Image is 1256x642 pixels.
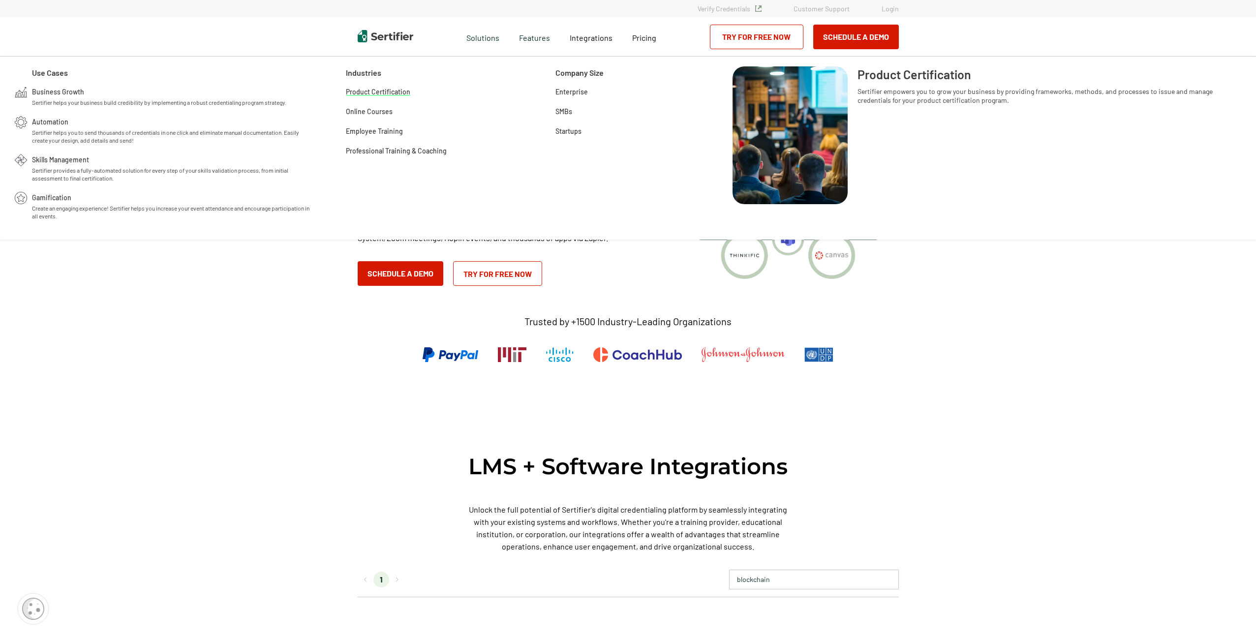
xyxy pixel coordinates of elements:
a: Try for Free Now [710,25,803,49]
a: Try for Free Now [453,261,542,286]
button: Go to next page [389,572,405,587]
p: Unlock the full potential of Sertifier's digital credentialing platform by seamlessly integrating... [466,503,791,552]
span: Business Growth [32,86,84,96]
span: Sertifier empowers you to grow your business by providing frameworks, methods, and processes to i... [858,87,1231,105]
img: Business Growth Icon [15,86,27,98]
img: Johnson & Johnson [702,347,784,362]
span: Use Cases [32,66,68,79]
img: Automation Icon [15,116,27,128]
span: Company Size [555,66,604,79]
span: Skills Management [32,154,89,164]
h2: LMS + Software Integrations [358,452,899,481]
a: Employee Training [346,125,403,135]
img: Cisco [546,347,574,362]
img: PayPal [423,347,478,362]
img: Gamification Icon [15,192,27,204]
iframe: Chat Widget [1207,595,1256,642]
img: CoachHub [593,347,682,362]
img: Massachusetts Institute of Technology [498,347,526,362]
a: Enterprise [555,86,588,96]
span: Sertifier provides a fully-automated solution for every step of your skills validation process, f... [32,166,314,182]
button: Schedule a Demo [813,25,899,49]
span: Industries [346,66,381,79]
span: Product Certification [858,66,971,82]
button: Go to previous page [358,572,373,587]
img: UNDP [804,347,833,362]
a: Pricing [632,31,656,43]
a: Customer Support [794,4,850,13]
a: AutomationSertifier helps you to send thousands of credentials in one click and eliminate manual ... [32,116,314,144]
li: page 1 [373,572,389,587]
img: Verified [755,5,762,12]
a: Professional Training & Coaching [346,145,447,155]
img: Skills Management Icon [15,154,27,166]
a: Product Certification [346,86,410,96]
span: Gamification [32,192,71,202]
span: Automation [32,116,68,126]
a: Startups [555,125,582,135]
span: Sertifier helps you to send thousands of credentials in one click and eliminate manual documentat... [32,128,314,144]
input: Search by name... [730,572,898,587]
span: Features [519,31,550,43]
span: Solutions [466,31,499,43]
a: Skills ManagementSertifier provides a fully-automated solution for every step of your skills vali... [32,154,314,182]
a: Login [882,4,899,13]
a: Business GrowthSertifier helps your business build credibility by implementing a robust credentia... [32,86,286,106]
span: Pricing [632,33,656,42]
img: Product Certification [733,66,848,204]
span: Sertifier helps your business build credibility by implementing a robust credentialing program st... [32,98,286,106]
span: Integrations [570,33,613,42]
p: Trusted by +1500 Industry-Leading Organizations [524,315,732,328]
button: Schedule a Demo [358,261,443,286]
span: Create an engaging experience! Sertifier helps you increase your event attendance and encourage p... [32,204,314,220]
img: Sertifier | Digital Credentialing Platform [358,30,413,42]
a: GamificationCreate an engaging experience! Sertifier helps you increase your event attendance and... [32,192,314,220]
a: Verify Credentials [698,4,762,13]
img: Cookie Popup Icon [22,598,44,620]
a: Online Courses [346,106,393,116]
a: SMBs [555,106,572,116]
a: Integrations [570,31,613,43]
